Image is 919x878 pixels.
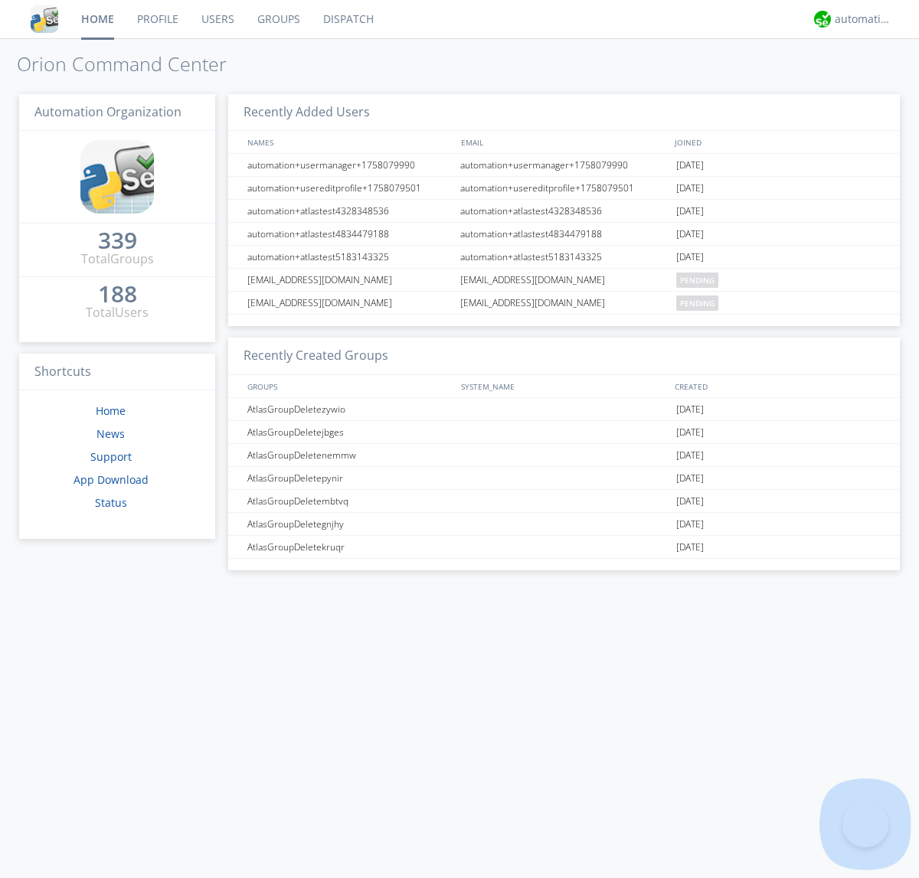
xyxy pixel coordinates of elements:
[244,292,456,314] div: [EMAIL_ADDRESS][DOMAIN_NAME]
[228,200,900,223] a: automation+atlastest4328348536automation+atlastest4328348536[DATE]
[228,223,900,246] a: automation+atlastest4834479188automation+atlastest4834479188[DATE]
[96,426,125,441] a: News
[244,398,456,420] div: AtlasGroupDeletezywio
[228,338,900,375] h3: Recently Created Groups
[86,304,149,321] div: Total Users
[244,467,456,489] div: AtlasGroupDeletepynir
[228,292,900,315] a: [EMAIL_ADDRESS][DOMAIN_NAME][EMAIL_ADDRESS][DOMAIN_NAME]pending
[676,200,704,223] span: [DATE]
[228,94,900,132] h3: Recently Added Users
[671,131,885,153] div: JOINED
[676,273,718,288] span: pending
[81,250,154,268] div: Total Groups
[244,154,456,176] div: automation+usermanager+1758079990
[74,472,149,487] a: App Download
[98,233,137,248] div: 339
[228,421,900,444] a: AtlasGroupDeletejbges[DATE]
[456,246,672,268] div: automation+atlastest5183143325
[19,354,215,391] h3: Shortcuts
[228,513,900,536] a: AtlasGroupDeletegnjhy[DATE]
[244,223,456,245] div: automation+atlastest4834479188
[80,140,154,214] img: cddb5a64eb264b2086981ab96f4c1ba7
[228,177,900,200] a: automation+usereditprofile+1758079501automation+usereditprofile+1758079501[DATE]
[228,444,900,467] a: AtlasGroupDeletenemmw[DATE]
[676,246,704,269] span: [DATE]
[842,801,888,847] iframe: Toggle Customer Support
[671,375,885,397] div: CREATED
[244,200,456,222] div: automation+atlastest4328348536
[95,495,127,510] a: Status
[244,444,456,466] div: AtlasGroupDeletenemmw
[228,154,900,177] a: automation+usermanager+1758079990automation+usermanager+1758079990[DATE]
[456,292,672,314] div: [EMAIL_ADDRESS][DOMAIN_NAME]
[676,295,718,311] span: pending
[835,11,892,27] div: automation+atlas
[244,513,456,535] div: AtlasGroupDeletegnjhy
[244,269,456,291] div: [EMAIL_ADDRESS][DOMAIN_NAME]
[676,444,704,467] span: [DATE]
[676,513,704,536] span: [DATE]
[34,103,182,120] span: Automation Organization
[456,200,672,222] div: automation+atlastest4328348536
[676,154,704,177] span: [DATE]
[456,269,672,291] div: [EMAIL_ADDRESS][DOMAIN_NAME]
[228,398,900,421] a: AtlasGroupDeletezywio[DATE]
[96,403,126,418] a: Home
[244,536,456,558] div: AtlasGroupDeletekruqr
[676,467,704,490] span: [DATE]
[98,233,137,250] a: 339
[98,286,137,304] a: 188
[457,131,671,153] div: EMAIL
[244,177,456,199] div: automation+usereditprofile+1758079501
[228,536,900,559] a: AtlasGroupDeletekruqr[DATE]
[676,398,704,421] span: [DATE]
[676,177,704,200] span: [DATE]
[228,490,900,513] a: AtlasGroupDeletembtvq[DATE]
[244,490,456,512] div: AtlasGroupDeletembtvq
[244,375,453,397] div: GROUPS
[244,131,453,153] div: NAMES
[676,223,704,246] span: [DATE]
[814,11,831,28] img: d2d01cd9b4174d08988066c6d424eccd
[228,246,900,269] a: automation+atlastest5183143325automation+atlastest5183143325[DATE]
[676,490,704,513] span: [DATE]
[456,223,672,245] div: automation+atlastest4834479188
[676,536,704,559] span: [DATE]
[676,421,704,444] span: [DATE]
[456,154,672,176] div: automation+usermanager+1758079990
[244,246,456,268] div: automation+atlastest5183143325
[90,449,132,464] a: Support
[456,177,672,199] div: automation+usereditprofile+1758079501
[228,269,900,292] a: [EMAIL_ADDRESS][DOMAIN_NAME][EMAIL_ADDRESS][DOMAIN_NAME]pending
[457,375,671,397] div: SYSTEM_NAME
[31,5,58,33] img: cddb5a64eb264b2086981ab96f4c1ba7
[228,467,900,490] a: AtlasGroupDeletepynir[DATE]
[244,421,456,443] div: AtlasGroupDeletejbges
[98,286,137,302] div: 188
